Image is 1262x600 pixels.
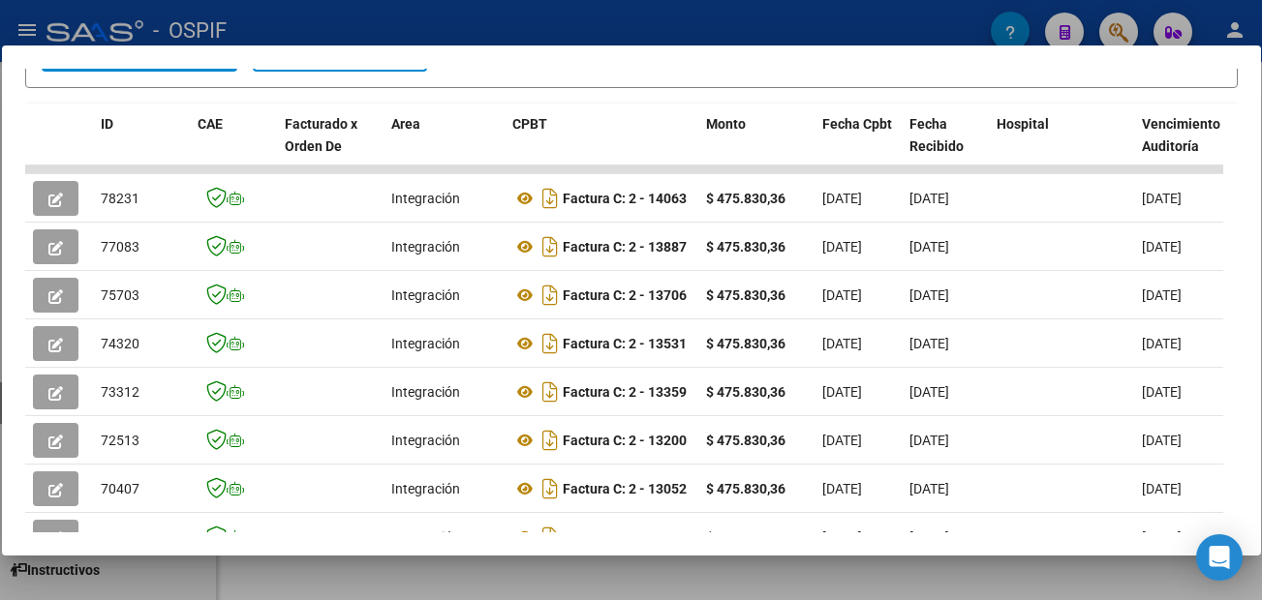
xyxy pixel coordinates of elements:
span: Integración [391,384,460,400]
span: 77083 [101,239,139,255]
strong: Factura C: 2 - 13359 [563,384,687,400]
span: Fecha Recibido [909,116,964,154]
span: Integración [391,336,460,351]
datatable-header-cell: Monto [698,104,815,189]
span: Integración [391,191,460,206]
span: 70407 [101,481,139,496]
span: [DATE] [822,336,862,351]
span: [DATE] [822,433,862,448]
datatable-header-cell: Facturado x Orden De [277,104,384,189]
span: 69604 [101,529,139,545]
span: [DATE] [1142,481,1182,496]
strong: Factura C: 2 - 14063 [563,191,687,206]
span: [DATE] [1142,239,1182,255]
datatable-header-cell: CAE [190,104,277,189]
strong: Factura C: 2 - 12893 [563,529,687,545]
span: [DATE] [822,287,862,303]
strong: $ 475.830,36 [706,336,785,351]
i: Descargar documento [538,522,563,553]
span: Hospital [997,116,1049,132]
span: 75703 [101,287,139,303]
i: Descargar documento [538,231,563,262]
span: Facturado x Orden De [285,116,357,154]
span: [DATE] [909,433,949,448]
i: Descargar documento [538,473,563,504]
span: [DATE] [909,191,949,206]
span: [DATE] [909,336,949,351]
span: Monto [706,116,746,132]
span: [DATE] [909,384,949,400]
span: [DATE] [822,239,862,255]
span: [DATE] [909,481,949,496]
strong: $ 475.830,36 [706,433,785,448]
i: Descargar documento [538,280,563,311]
span: Area [391,116,420,132]
span: [DATE] [822,384,862,400]
strong: Factura C: 2 - 13531 [563,336,687,351]
span: [DATE] [1142,433,1182,448]
span: Integración [391,529,460,545]
datatable-header-cell: Hospital [989,104,1134,189]
span: Integración [391,433,460,448]
span: 74320 [101,336,139,351]
span: [DATE] [1142,191,1182,206]
span: 78231 [101,191,139,206]
span: [DATE] [822,529,862,545]
span: [DATE] [1142,384,1182,400]
i: Descargar documento [538,425,563,456]
datatable-header-cell: Vencimiento Auditoría [1134,104,1221,189]
span: Integración [391,287,460,303]
span: [DATE] [909,529,949,545]
span: 72513 [101,433,139,448]
span: [DATE] [909,239,949,255]
i: Descargar documento [538,328,563,359]
strong: $ 475.830,36 [706,239,785,255]
span: Fecha Cpbt [822,116,892,132]
datatable-header-cell: CPBT [505,104,698,189]
datatable-header-cell: Fecha Recibido [902,104,989,189]
i: Descargar documento [538,376,563,407]
span: [DATE] [1142,336,1182,351]
span: [DATE] [909,287,949,303]
strong: $ 475.830,36 [706,287,785,303]
div: Open Intercom Messenger [1196,534,1243,581]
span: ID [101,116,113,132]
datatable-header-cell: Fecha Cpbt [815,104,902,189]
strong: $ 475.830,36 [706,384,785,400]
span: CAE [198,116,223,132]
span: [DATE] [1142,529,1182,545]
span: [DATE] [1142,287,1182,303]
strong: Factura C: 2 - 13052 [563,481,687,496]
strong: Factura C: 2 - 13887 [563,239,687,255]
span: Integración [391,481,460,496]
span: 73312 [101,384,139,400]
strong: Factura C: 2 - 13706 [563,287,687,303]
span: CPBT [512,116,547,132]
datatable-header-cell: ID [93,104,190,189]
strong: $ 473.463,04 [706,529,785,545]
span: Integración [391,239,460,255]
datatable-header-cell: Area [384,104,505,189]
strong: $ 475.830,36 [706,481,785,496]
span: Vencimiento Auditoría [1142,116,1220,154]
span: [DATE] [822,191,862,206]
strong: $ 475.830,36 [706,191,785,206]
strong: Factura C: 2 - 13200 [563,433,687,448]
i: Descargar documento [538,183,563,214]
span: [DATE] [822,481,862,496]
